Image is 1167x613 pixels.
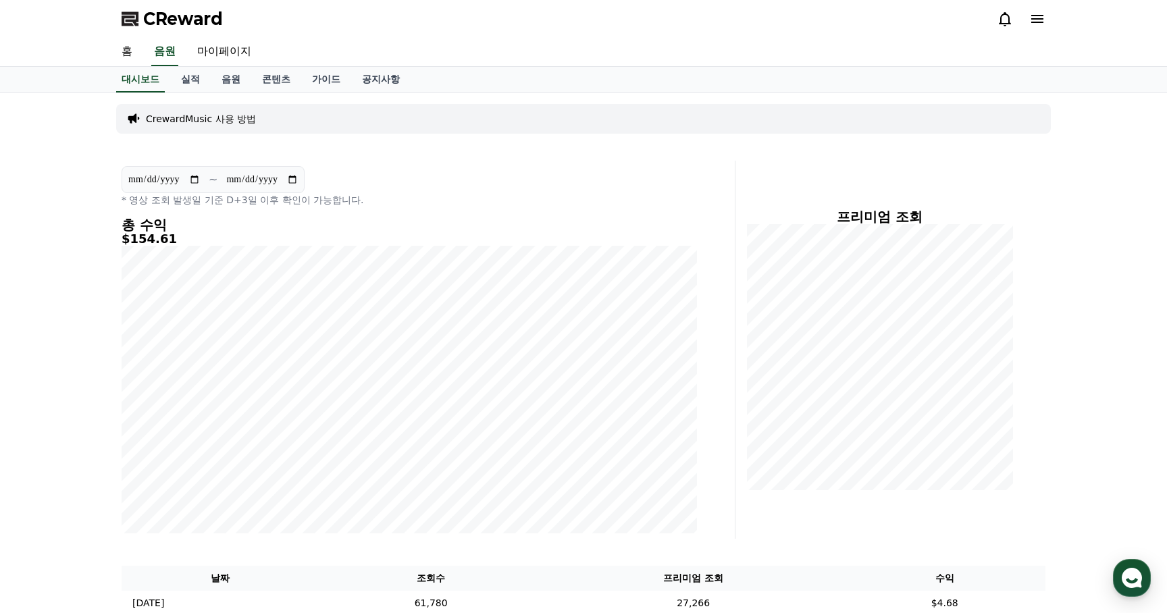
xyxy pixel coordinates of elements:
p: ~ [209,171,217,188]
a: CReward [122,8,223,30]
a: 가이드 [301,67,351,92]
h4: 총 수익 [122,217,697,232]
h5: $154.61 [122,232,697,246]
a: 콘텐츠 [251,67,301,92]
a: 홈 [111,38,143,66]
th: 수익 [844,566,1045,591]
th: 프리미엄 조회 [543,566,844,591]
a: 음원 [151,38,178,66]
a: 음원 [211,67,251,92]
a: CrewardMusic 사용 방법 [146,112,256,126]
th: 조회수 [319,566,543,591]
a: 마이페이지 [186,38,262,66]
p: [DATE] [132,596,164,610]
a: 공지사항 [351,67,411,92]
a: 실적 [170,67,211,92]
h4: 프리미엄 조회 [746,209,1013,224]
span: CReward [143,8,223,30]
a: 대시보드 [116,67,165,92]
p: * 영상 조회 발생일 기준 D+3일 이후 확인이 가능합니다. [122,193,697,207]
th: 날짜 [122,566,319,591]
